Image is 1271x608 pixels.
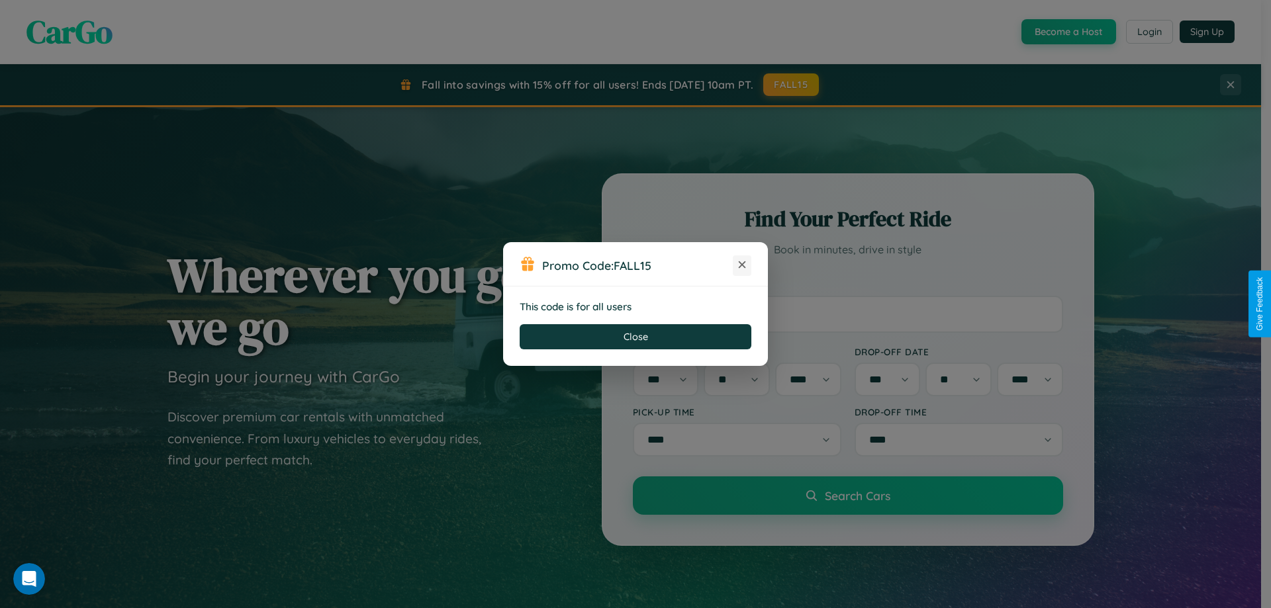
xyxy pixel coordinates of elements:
b: FALL15 [614,258,651,273]
button: Close [520,324,751,349]
iframe: Intercom live chat [13,563,45,595]
h3: Promo Code: [542,258,733,273]
strong: This code is for all users [520,300,632,313]
div: Give Feedback [1255,277,1264,331]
